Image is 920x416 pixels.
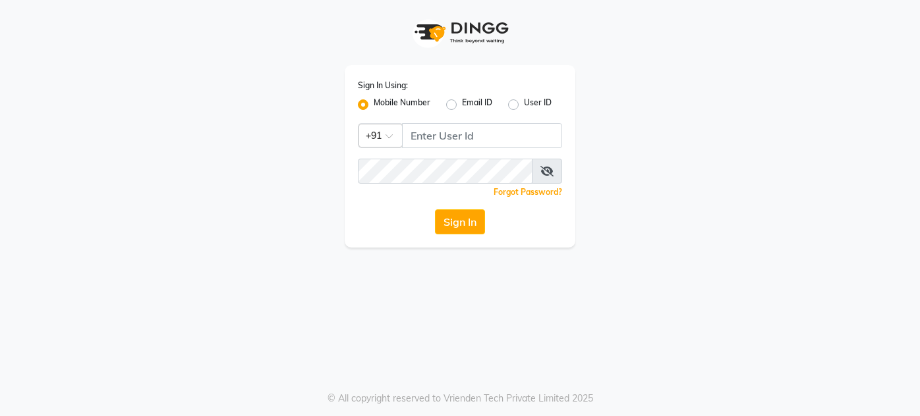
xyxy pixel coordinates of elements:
[402,123,562,148] input: Username
[407,13,513,52] img: logo1.svg
[462,97,492,113] label: Email ID
[358,80,408,91] label: Sign In Using:
[435,209,485,234] button: Sign In
[524,97,552,113] label: User ID
[494,187,562,197] a: Forgot Password?
[358,159,532,184] input: Username
[374,97,430,113] label: Mobile Number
